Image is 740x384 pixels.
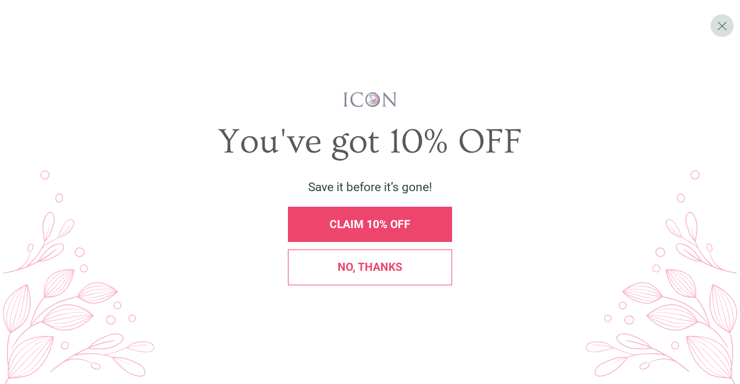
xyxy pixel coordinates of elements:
[342,91,399,108] img: iconwallstickersl_1754656298800.png
[218,122,522,162] span: You've got 10% OFF
[308,180,432,194] span: Save it before it’s gone!
[717,18,727,33] span: X
[338,260,402,274] span: No, thanks
[330,218,410,231] span: CLAIM 10% OFF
